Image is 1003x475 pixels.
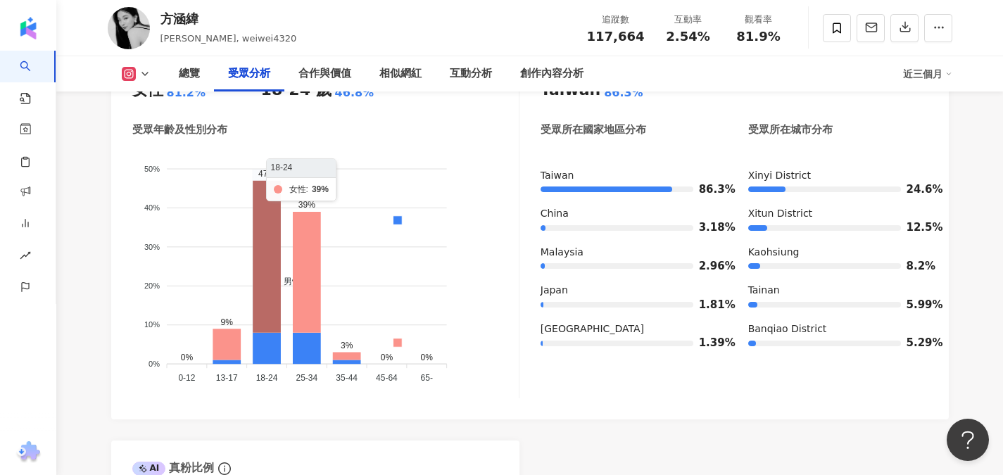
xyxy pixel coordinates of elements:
[541,322,720,336] div: [GEOGRAPHIC_DATA]
[144,242,159,251] tspan: 30%
[228,65,270,82] div: 受眾分析
[699,184,720,195] span: 86.3%
[732,13,786,27] div: 觀看率
[450,65,492,82] div: 互動分析
[541,284,720,298] div: Japan
[336,373,358,383] tspan: 35-44
[215,373,237,383] tspan: 13-17
[167,85,206,101] div: 81.2%
[144,320,159,329] tspan: 10%
[587,29,645,44] span: 117,664
[298,65,351,82] div: 合作與價值
[748,322,928,336] div: Banqiao District
[699,300,720,310] span: 1.81%
[748,246,928,260] div: Kaohsiung
[160,33,297,44] span: [PERSON_NAME], weiwei4320
[907,300,928,310] span: 5.99%
[699,338,720,348] span: 1.39%
[541,169,720,183] div: Taiwan
[132,122,227,137] div: 受眾年齡及性別分布
[907,261,928,272] span: 8.2%
[144,164,159,172] tspan: 50%
[604,85,643,101] div: 86.3%
[160,10,297,27] div: 方涵緯
[256,373,277,383] tspan: 18-24
[541,122,646,137] div: 受眾所在國家地區分布
[748,207,928,221] div: Xitun District
[587,13,645,27] div: 追蹤數
[15,441,42,464] img: chrome extension
[420,373,432,383] tspan: 65-
[736,30,780,44] span: 81.9%
[907,338,928,348] span: 5.29%
[907,222,928,233] span: 12.5%
[178,373,195,383] tspan: 0-12
[20,241,31,273] span: rise
[17,17,39,39] img: logo icon
[20,51,48,106] a: search
[666,30,709,44] span: 2.54%
[541,207,720,221] div: China
[108,7,150,49] img: KOL Avatar
[335,85,374,101] div: 46.8%
[903,63,952,85] div: 近三個月
[144,203,159,212] tspan: 40%
[149,359,160,367] tspan: 0%
[907,184,928,195] span: 24.6%
[379,65,422,82] div: 相似網紅
[748,169,928,183] div: Xinyi District
[662,13,715,27] div: 互動率
[947,419,989,461] iframe: Help Scout Beacon - Open
[748,122,833,137] div: 受眾所在城市分布
[376,373,398,383] tspan: 45-64
[748,284,928,298] div: Tainan
[699,261,720,272] span: 2.96%
[520,65,583,82] div: 創作內容分析
[273,277,301,286] span: 男性
[179,65,200,82] div: 總覽
[144,281,159,290] tspan: 20%
[699,222,720,233] span: 3.18%
[541,246,720,260] div: Malaysia
[296,373,317,383] tspan: 25-34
